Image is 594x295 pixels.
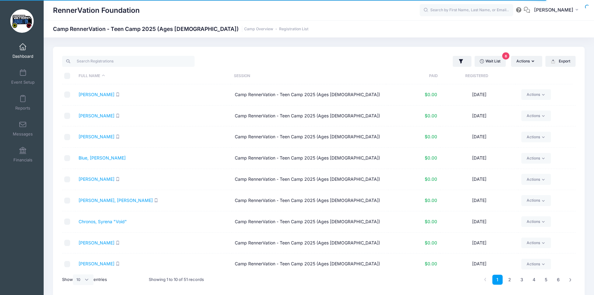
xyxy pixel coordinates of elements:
[545,56,576,66] button: Export
[440,253,519,275] td: [DATE]
[8,92,38,114] a: Reports
[244,27,273,32] a: Camp Overview
[116,92,120,96] i: SMS enabled
[154,198,158,202] i: SMS enabled
[79,176,114,182] a: [PERSON_NAME]
[521,132,551,142] a: Actions
[73,274,94,285] select: Showentries
[232,190,388,211] td: Camp RennerVation - Teen Camp 2025 (Ages [DEMOGRAPHIC_DATA])
[116,114,120,118] i: SMS enabled
[79,261,114,266] a: [PERSON_NAME]
[521,153,551,164] a: Actions
[529,275,539,285] a: 4
[232,211,388,233] td: Camp RennerVation - Teen Camp 2025 (Ages [DEMOGRAPHIC_DATA])
[440,106,519,127] td: [DATE]
[13,131,33,137] span: Messages
[279,27,308,32] a: Registration List
[231,68,386,84] th: Session: activate to sort column ascending
[511,56,542,66] button: Actions
[232,148,388,169] td: Camp RennerVation - Teen Camp 2025 (Ages [DEMOGRAPHIC_DATA])
[386,68,438,84] th: Paid: activate to sort column ascending
[79,134,114,139] a: [PERSON_NAME]
[116,241,120,245] i: SMS enabled
[79,198,153,203] a: [PERSON_NAME], [PERSON_NAME]
[425,92,437,97] span: $0.00
[534,7,573,13] span: [PERSON_NAME]
[492,275,503,285] a: 1
[53,26,308,32] h1: Camp RennerVation - Teen Camp 2025 (Ages [DEMOGRAPHIC_DATA])
[62,274,107,285] label: Show entries
[149,273,204,287] div: Showing 1 to 10 of 51 records
[15,106,30,111] span: Reports
[425,113,437,118] span: $0.00
[475,56,506,66] a: Wait List6
[10,9,34,33] img: RennerVation Foundation
[232,253,388,275] td: Camp RennerVation - Teen Camp 2025 (Ages [DEMOGRAPHIC_DATA])
[79,240,114,245] a: [PERSON_NAME]
[11,80,35,85] span: Event Setup
[232,169,388,190] td: Camp RennerVation - Teen Camp 2025 (Ages [DEMOGRAPHIC_DATA])
[505,275,515,285] a: 2
[440,211,519,233] td: [DATE]
[440,233,519,254] td: [DATE]
[232,106,388,127] td: Camp RennerVation - Teen Camp 2025 (Ages [DEMOGRAPHIC_DATA])
[53,3,140,17] h1: RennerVation Foundation
[440,190,519,211] td: [DATE]
[425,134,437,139] span: $0.00
[517,275,527,285] a: 3
[502,52,509,60] span: 6
[13,157,32,163] span: Financials
[425,240,437,245] span: $0.00
[521,174,551,184] a: Actions
[541,275,551,285] a: 5
[79,92,114,97] a: [PERSON_NAME]
[116,177,120,181] i: SMS enabled
[521,259,551,269] a: Actions
[79,113,114,118] a: [PERSON_NAME]
[75,68,231,84] th: Full Name: activate to sort column descending
[425,155,437,160] span: $0.00
[62,56,195,66] input: Search Registrations
[425,198,437,203] span: $0.00
[79,219,127,224] a: Chronos, Syrena "Void"
[79,155,126,160] a: Blue, [PERSON_NAME]
[8,118,38,140] a: Messages
[553,275,563,285] a: 6
[116,135,120,139] i: SMS enabled
[521,216,551,227] a: Actions
[521,111,551,121] a: Actions
[232,84,388,106] td: Camp RennerVation - Teen Camp 2025 (Ages [DEMOGRAPHIC_DATA])
[521,238,551,248] a: Actions
[8,40,38,62] a: Dashboard
[440,169,519,190] td: [DATE]
[438,68,515,84] th: Registered: activate to sort column ascending
[425,176,437,182] span: $0.00
[440,148,519,169] td: [DATE]
[530,3,585,17] button: [PERSON_NAME]
[440,84,519,106] td: [DATE]
[116,262,120,266] i: SMS enabled
[440,126,519,148] td: [DATE]
[521,195,551,206] a: Actions
[8,66,38,88] a: Event Setup
[232,233,388,254] td: Camp RennerVation - Teen Camp 2025 (Ages [DEMOGRAPHIC_DATA])
[8,144,38,165] a: Financials
[232,126,388,148] td: Camp RennerVation - Teen Camp 2025 (Ages [DEMOGRAPHIC_DATA])
[425,219,437,224] span: $0.00
[425,261,437,266] span: $0.00
[521,89,551,100] a: Actions
[420,4,513,17] input: Search by First Name, Last Name, or Email...
[12,54,33,59] span: Dashboard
